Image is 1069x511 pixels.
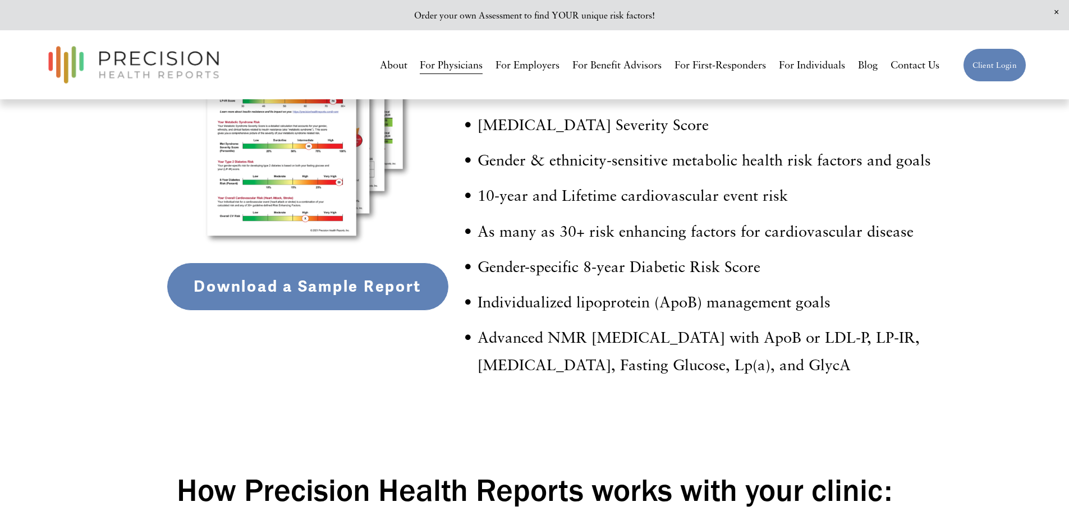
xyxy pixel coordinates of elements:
a: Contact Us [891,55,939,76]
p: As many as 30+ risk enhancing factors for cardiovascular disease [478,217,944,245]
a: About [380,55,407,76]
a: For Employers [495,55,559,76]
h2: How Precision Health Reports works with your clinic: [166,469,903,510]
p: Individualized lipoprotein (ApoB) management goals [478,288,944,315]
p: Gender & ethnicity-sensitive metabolic health risk factors and goals [478,146,944,173]
a: For Benefit Advisors [572,55,662,76]
p: [MEDICAL_DATA] Severity Score [478,111,944,138]
a: Blog [858,55,878,76]
p: Gender-specific 8-year Diabetic Risk Score [478,252,944,280]
iframe: Chat Widget [867,367,1069,511]
p: Advanced NMR [MEDICAL_DATA] with ApoB or LDL-P, LP-IR, [MEDICAL_DATA], Fasting Glucose, Lp(a), an... [478,323,944,379]
img: Precision Health Reports [43,41,224,89]
a: For Individuals [779,55,845,76]
a: For Physicians [420,55,483,76]
a: Client Login [963,48,1026,82]
a: Download a Sample Report [167,263,449,311]
p: 10-year and Lifetime cardiovascular event risk [478,181,944,209]
a: For First-Responders [675,55,766,76]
